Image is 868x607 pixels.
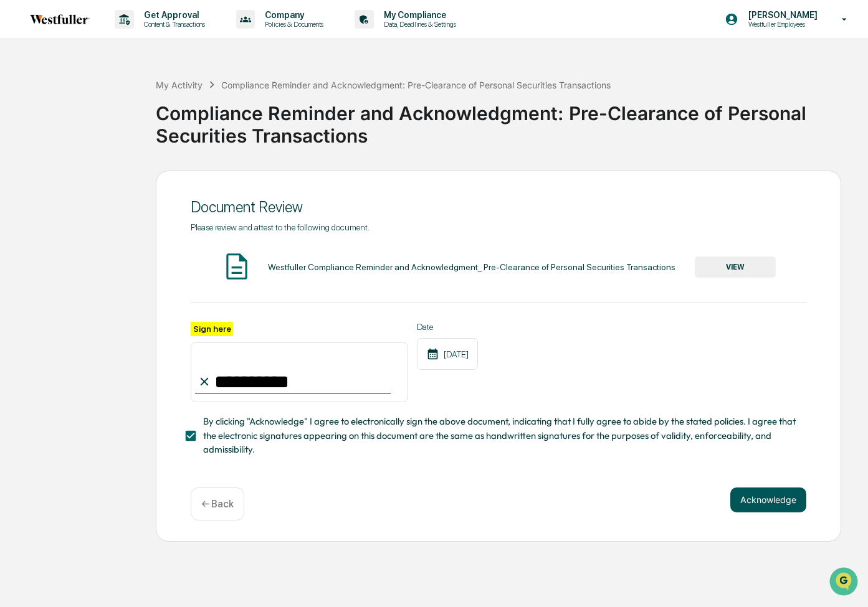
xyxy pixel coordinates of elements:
[12,26,227,46] p: How can we help?
[255,10,330,20] p: Company
[85,152,160,174] a: 🗄️Attestations
[103,157,155,169] span: Attestations
[124,211,151,220] span: Pylon
[417,322,478,332] label: Date
[255,20,330,29] p: Policies & Documents
[212,99,227,114] button: Start new chat
[417,338,478,370] div: [DATE]
[25,157,80,169] span: Preclearance
[90,158,100,168] div: 🗄️
[30,14,90,24] img: logo
[828,566,862,600] iframe: Open customer support
[191,222,370,232] span: Please review and attest to the following document.
[374,10,462,20] p: My Compliance
[134,20,211,29] p: Content & Transactions
[695,256,776,278] button: VIEW
[134,10,211,20] p: Get Approval
[25,181,79,193] span: Data Lookup
[156,80,203,90] div: My Activity
[191,198,806,216] div: Document Review
[88,210,151,220] a: Powered byPylon
[42,108,158,118] div: We're available if you need us!
[12,158,22,168] div: 🖐️
[268,262,675,272] div: Westfuller Compliance Reminder and Acknowledgment_ Pre-Clearance of Personal Securities Transactions
[221,80,611,90] div: Compliance Reminder and Acknowledgment: Pre-Clearance of Personal Securities Transactions
[12,95,35,118] img: 1746055101610-c473b297-6a78-478c-a979-82029cc54cd1
[221,251,252,282] img: Document Icon
[156,92,862,147] div: Compliance Reminder and Acknowledgment: Pre-Clearance of Personal Securities Transactions
[7,152,85,174] a: 🖐️Preclearance
[738,10,824,20] p: [PERSON_NAME]
[42,95,204,108] div: Start new chat
[201,498,234,510] p: ← Back
[12,182,22,192] div: 🔎
[191,322,233,336] label: Sign here
[374,20,462,29] p: Data, Deadlines & Settings
[738,20,824,29] p: Westfuller Employees
[203,415,796,456] span: By clicking "Acknowledge" I agree to electronically sign the above document, indicating that I fu...
[7,176,83,198] a: 🔎Data Lookup
[730,487,806,512] button: Acknowledge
